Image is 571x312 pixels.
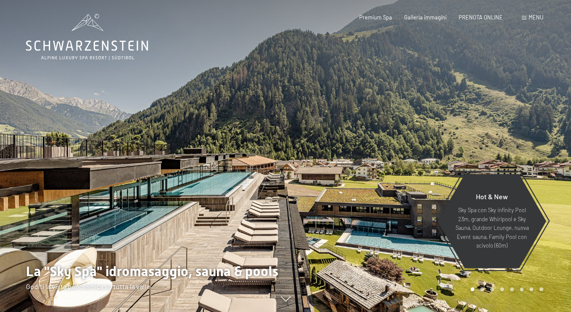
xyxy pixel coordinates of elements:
[468,287,543,291] div: Carousel Pagination
[530,287,533,291] div: Carousel Page 7
[490,287,494,291] div: Carousel Page 3
[471,287,475,291] div: Carousel Page 1 (Current Slide)
[476,192,508,201] span: Hot & New
[454,206,530,250] p: Sky Spa con Sky infinity Pool 23m, grande Whirlpool e Sky Sauna, Outdoor Lounge, nuova Event saun...
[539,287,543,291] div: Carousel Page 8
[529,14,543,21] span: Menu
[459,14,503,21] a: PRENOTA ONLINE
[500,287,504,291] div: Carousel Page 4
[404,14,447,21] a: Galleria immagini
[520,287,524,291] div: Carousel Page 6
[359,14,392,21] a: Premium Spa
[437,174,547,269] a: Hot & New Sky Spa con Sky infinity Pool 23m, grande Whirlpool e Sky Sauna, Outdoor Lounge, nuova ...
[510,287,514,291] div: Carousel Page 5
[480,287,484,291] div: Carousel Page 2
